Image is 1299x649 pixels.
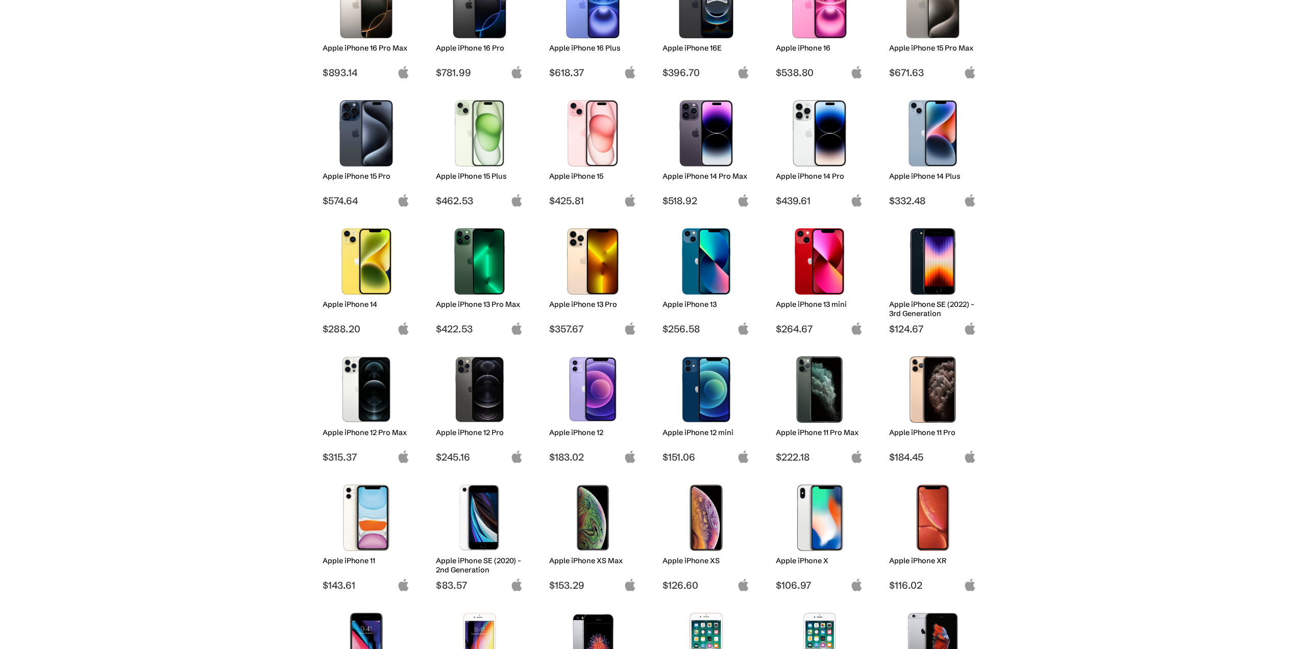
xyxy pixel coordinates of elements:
img: apple-logo [964,66,976,79]
img: iPhone 11 [330,485,402,551]
img: apple-logo [850,66,863,79]
img: iPhone 13 Pro [557,228,629,295]
h2: Apple iPhone 12 Pro Max [323,428,410,437]
h2: Apple iPhone 13 [663,300,750,309]
img: iPhone 13 mini [783,228,855,295]
img: apple-logo [624,579,636,591]
h2: Apple iPhone XR [889,556,976,565]
h2: Apple iPhone 16 Plus [549,43,636,53]
span: $153.29 [549,579,636,591]
a: iPhone 12 mini Apple iPhone 12 mini $151.06 apple-logo [658,351,755,463]
span: $893.14 [323,66,410,79]
img: apple-logo [397,194,410,207]
h2: Apple iPhone 15 [549,172,636,181]
span: $574.64 [323,195,410,207]
img: apple-logo [964,450,976,463]
img: apple-logo [964,322,976,335]
span: $332.48 [889,195,976,207]
img: iPhone 11 Pro Max [783,356,855,423]
a: iPhone 11 Apple iPhone 11 $143.61 apple-logo [318,479,415,591]
img: iPhone 13 Pro Max [444,228,516,295]
img: apple-logo [737,450,750,463]
a: iPhone XS Apple iPhone XS $126.60 apple-logo [658,479,755,591]
img: iPhone X [783,485,855,551]
img: apple-logo [850,579,863,591]
span: $538.80 [776,66,863,79]
a: iPhone X Apple iPhone X $106.97 apple-logo [771,479,868,591]
img: apple-logo [624,66,636,79]
h2: Apple iPhone 11 [323,556,410,565]
h2: Apple iPhone 12 mini [663,428,750,437]
h2: Apple iPhone 15 Pro [323,172,410,181]
img: iPhone 15 Pro [330,100,402,166]
span: $143.61 [323,579,410,591]
h2: Apple iPhone 16 Pro Max [323,43,410,53]
span: $425.81 [549,195,636,207]
span: $83.57 [436,579,523,591]
img: iPhone 12 Pro Max [330,356,402,423]
h2: Apple iPhone 15 Pro Max [889,43,976,53]
img: iPhone XR [897,485,969,551]
img: iPhone 12 Pro [444,356,516,423]
a: iPhone 13 Pro Max Apple iPhone 13 Pro Max $422.53 apple-logo [431,223,528,335]
a: iPhone 13 mini Apple iPhone 13 mini $264.67 apple-logo [771,223,868,335]
img: apple-logo [850,322,863,335]
img: apple-logo [397,579,410,591]
span: $781.99 [436,66,523,79]
h2: Apple iPhone 12 [549,428,636,437]
span: $518.92 [663,195,750,207]
a: iPhone 11 Pro Max Apple iPhone 11 Pro Max $222.18 apple-logo [771,351,868,463]
span: $245.16 [436,451,523,463]
h2: Apple iPhone SE (2022) - 3rd Generation [889,300,976,318]
a: iPhone XR Apple iPhone XR $116.02 apple-logo [885,479,982,591]
h2: Apple iPhone 13 Pro [549,300,636,309]
a: iPhone 15 Plus Apple iPhone 15 Plus $462.53 apple-logo [431,95,528,207]
span: $126.60 [663,579,750,591]
img: apple-logo [850,194,863,207]
img: apple-logo [397,322,410,335]
h2: Apple iPhone 16 Pro [436,43,523,53]
span: $151.06 [663,451,750,463]
h2: Apple iPhone 11 Pro [889,428,976,437]
img: iPhone 14 Plus [897,100,969,166]
img: apple-logo [624,194,636,207]
span: $124.67 [889,323,976,335]
span: $288.20 [323,323,410,335]
img: apple-logo [850,450,863,463]
img: iPhone SE 2nd Gen [444,485,516,551]
span: $357.67 [549,323,636,335]
span: $106.97 [776,579,863,591]
img: apple-logo [510,579,523,591]
h2: Apple iPhone SE (2020) - 2nd Generation [436,556,523,574]
h2: Apple iPhone 13 mini [776,300,863,309]
h2: Apple iPhone 15 Plus [436,172,523,181]
h2: Apple iPhone X [776,556,863,565]
span: $264.67 [776,323,863,335]
img: iPhone 15 Plus [444,100,516,166]
a: iPhone 12 Apple iPhone 12 $183.02 apple-logo [545,351,642,463]
a: iPhone SE 2nd Gen Apple iPhone SE (2020) - 2nd Generation $83.57 apple-logo [431,479,528,591]
img: apple-logo [510,322,523,335]
img: apple-logo [397,66,410,79]
img: apple-logo [964,579,976,591]
span: $256.58 [663,323,750,335]
span: $439.61 [776,195,863,207]
img: apple-logo [737,579,750,591]
img: iPhone 14 [330,228,402,295]
h2: Apple iPhone 16 [776,43,863,53]
img: apple-logo [624,322,636,335]
a: iPhone 11 Pro Apple iPhone 11 Pro $184.45 apple-logo [885,351,982,463]
a: iPhone 12 Pro Max Apple iPhone 12 Pro Max $315.37 apple-logo [318,351,415,463]
a: iPhone 15 Pro Apple iPhone 15 Pro $574.64 apple-logo [318,95,415,207]
span: $671.63 [889,66,976,79]
a: iPhone 12 Pro Apple iPhone 12 Pro $245.16 apple-logo [431,351,528,463]
h2: Apple iPhone 13 Pro Max [436,300,523,309]
img: iPhone 12 mini [670,356,742,423]
h2: Apple iPhone 14 Pro Max [663,172,750,181]
img: apple-logo [510,450,523,463]
span: $396.70 [663,66,750,79]
a: iPhone 14 Plus Apple iPhone 14 Plus $332.48 apple-logo [885,95,982,207]
span: $184.45 [889,451,976,463]
a: iPhone 14 Apple iPhone 14 $288.20 apple-logo [318,223,415,335]
a: iPhone XS Max Apple iPhone XS Max $153.29 apple-logo [545,479,642,591]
